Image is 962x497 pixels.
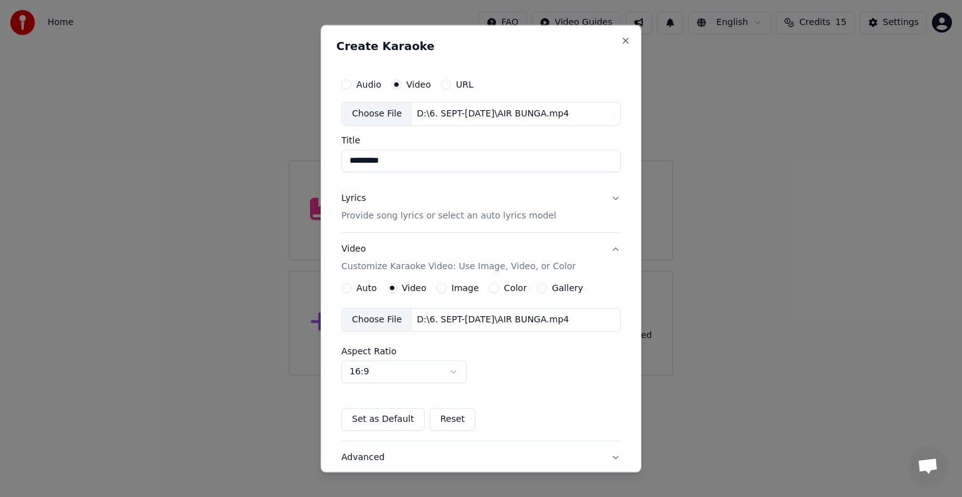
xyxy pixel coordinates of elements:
label: Aspect Ratio [341,347,621,356]
button: Reset [430,408,475,431]
button: LyricsProvide song lyrics or select an auto lyrics model [341,182,621,232]
label: Auto [356,284,377,292]
label: Image [452,284,479,292]
button: Advanced [341,441,621,474]
div: D:\6. SEPT-[DATE]\AIR BUNGA.mp4 [412,108,574,120]
button: Set as Default [341,408,425,431]
div: VideoCustomize Karaoke Video: Use Image, Video, or Color [341,283,621,441]
p: Provide song lyrics or select an auto lyrics model [341,210,556,222]
h2: Create Karaoke [336,41,626,52]
label: Gallery [552,284,583,292]
div: Choose File [342,309,412,331]
div: Video [341,243,576,273]
label: Audio [356,80,381,89]
div: Lyrics [341,192,366,205]
label: URL [456,80,473,89]
button: VideoCustomize Karaoke Video: Use Image, Video, or Color [341,233,621,283]
p: Customize Karaoke Video: Use Image, Video, or Color [341,260,576,273]
div: D:\6. SEPT-[DATE]\AIR BUNGA.mp4 [412,314,574,326]
label: Title [341,136,621,145]
div: Choose File [342,103,412,125]
label: Color [504,284,527,292]
label: Video [406,80,431,89]
label: Video [402,284,427,292]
